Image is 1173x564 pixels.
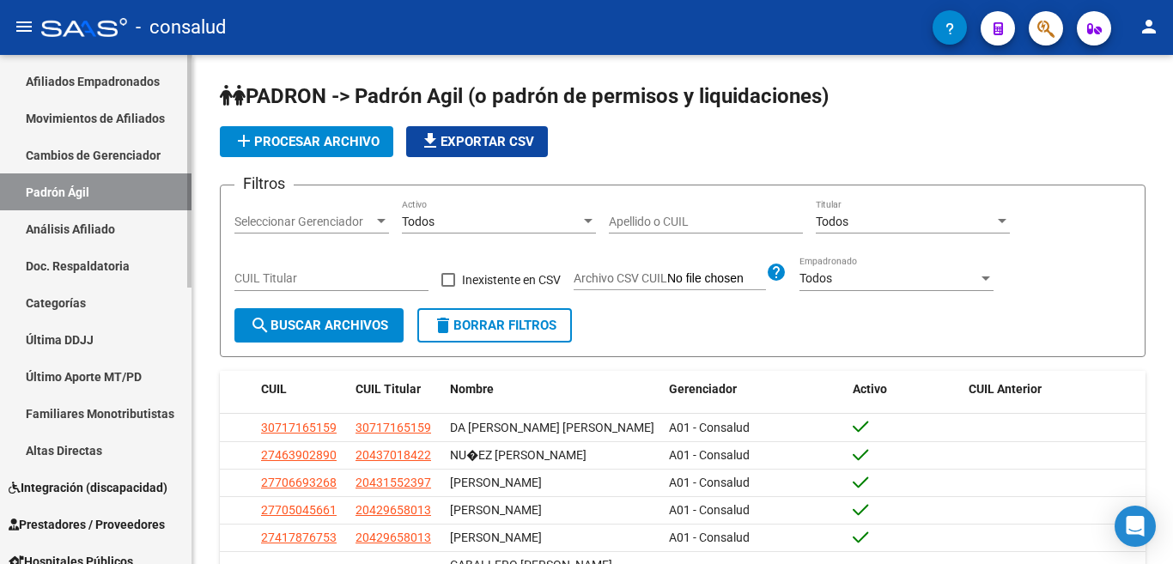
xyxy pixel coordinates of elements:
span: Activo [853,382,887,396]
span: Archivo CSV CUIL [574,271,667,285]
mat-icon: help [766,262,787,282]
span: Seleccionar Gerenciador [234,215,374,229]
mat-icon: add [234,130,254,151]
button: Buscar Archivos [234,308,404,343]
span: 30717165159 [261,421,337,434]
span: NU�EZ [PERSON_NAME] [450,448,586,462]
span: Todos [799,271,832,285]
datatable-header-cell: CUIL Anterior [962,371,1146,408]
span: 20437018422 [356,448,431,462]
span: Prestadores / Proveedores [9,515,165,534]
span: 27705045661 [261,503,337,517]
datatable-header-cell: CUIL Titular [349,371,443,408]
span: 27463902890 [261,448,337,462]
span: Inexistente en CSV [462,270,561,290]
span: 27417876753 [261,531,337,544]
span: Procesar archivo [234,134,380,149]
span: [PERSON_NAME] [450,531,542,544]
span: CUIL [261,382,287,396]
span: A01 - Consalud [669,531,750,544]
datatable-header-cell: CUIL [254,371,349,408]
span: 27706693268 [261,476,337,489]
span: Todos [816,215,848,228]
span: A01 - Consalud [669,421,750,434]
span: 20429658013 [356,503,431,517]
datatable-header-cell: Gerenciador [662,371,847,408]
datatable-header-cell: Nombre [443,371,662,408]
datatable-header-cell: Activo [846,371,962,408]
span: PADRON -> Padrón Agil (o padrón de permisos y liquidaciones) [220,84,829,108]
mat-icon: search [250,315,270,336]
span: CUIL Titular [356,382,421,396]
span: 30717165159 [356,421,431,434]
span: Borrar Filtros [433,318,556,333]
h3: Filtros [234,172,294,196]
span: CUIL Anterior [969,382,1042,396]
mat-icon: person [1139,16,1159,37]
span: [PERSON_NAME] [450,503,542,517]
button: Procesar archivo [220,126,393,157]
div: Open Intercom Messenger [1115,506,1156,547]
span: 20431552397 [356,476,431,489]
mat-icon: delete [433,315,453,336]
input: Archivo CSV CUIL [667,271,766,287]
mat-icon: menu [14,16,34,37]
span: A01 - Consalud [669,448,750,462]
button: Borrar Filtros [417,308,572,343]
span: - consalud [136,9,226,46]
span: [PERSON_NAME] [450,476,542,489]
span: Gerenciador [669,382,737,396]
span: Todos [402,215,435,228]
mat-icon: file_download [420,130,441,151]
span: Exportar CSV [420,134,534,149]
button: Exportar CSV [406,126,548,157]
span: Buscar Archivos [250,318,388,333]
span: A01 - Consalud [669,503,750,517]
span: DA [PERSON_NAME] [PERSON_NAME] [450,421,654,434]
span: A01 - Consalud [669,476,750,489]
span: Nombre [450,382,494,396]
span: 20429658013 [356,531,431,544]
span: Integración (discapacidad) [9,478,167,497]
